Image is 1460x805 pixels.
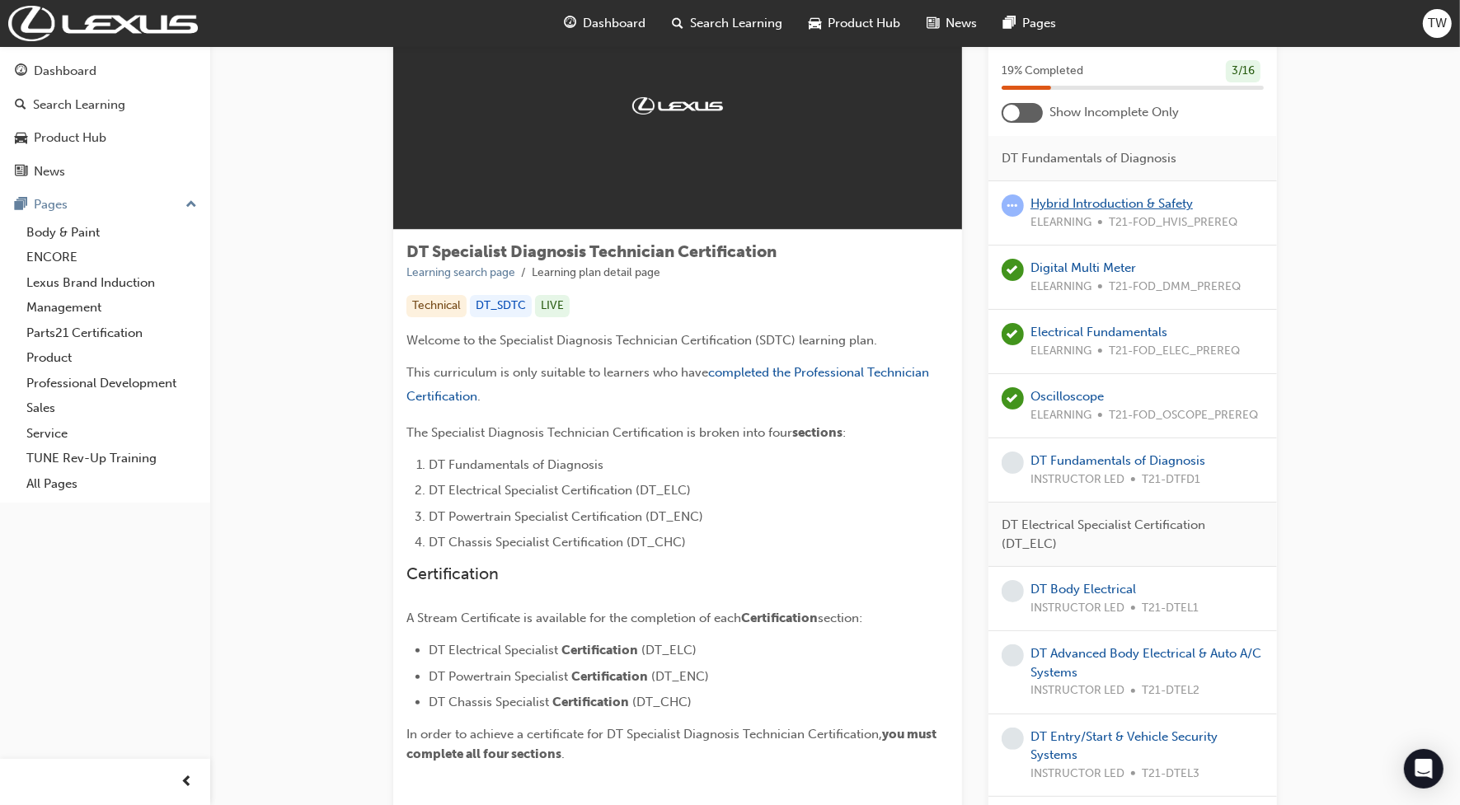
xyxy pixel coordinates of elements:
div: DT_SDTC [470,295,532,317]
a: Lexus Brand Induction [20,270,204,296]
span: 19 % Completed [1002,62,1083,81]
a: Product Hub [7,123,204,153]
span: Certification [741,611,818,625]
a: Service [20,421,204,447]
span: DT Electrical Specialist Certification (DT_ELC) [1002,516,1251,553]
span: DT Powertrain Specialist [429,669,568,684]
a: TUNE Rev-Up Training [20,446,204,471]
div: News [34,162,65,181]
span: news-icon [15,165,27,180]
span: Pages [1023,14,1057,33]
span: ELEARNING [1030,406,1091,425]
span: Certification [561,643,638,658]
span: DT Electrical Specialist [429,643,558,658]
span: T21-DTEL3 [1142,765,1199,784]
div: Search Learning [33,96,125,115]
button: DashboardSearch LearningProduct HubNews [7,53,204,190]
a: Sales [20,395,204,421]
span: DT Powertrain Specialist Certification (DT_ENC) [429,509,703,524]
span: T21-DTEL1 [1142,599,1199,618]
span: DT Specialist Diagnosis Technician Certification [406,242,777,261]
a: news-iconNews [914,7,991,40]
span: T21-DTEL2 [1142,681,1199,700]
a: Oscilloscope [1030,389,1104,404]
a: Digital Multi Meter [1030,260,1136,275]
span: learningRecordVerb_ATTEMPT-icon [1002,194,1024,217]
span: learningRecordVerb_NONE-icon [1002,580,1024,602]
span: T21-FOD_ELEC_PREREQ [1109,342,1240,361]
span: . [477,389,481,404]
span: (DT_ENC) [651,669,709,684]
span: sections [792,425,843,440]
span: guage-icon [565,13,577,34]
a: DT Body Electrical [1030,582,1136,597]
span: INSTRUCTOR LED [1030,470,1124,489]
li: Learning plan detail page [532,264,660,283]
span: Dashboard [584,14,646,33]
a: Hybrid Introduction & Safety [1030,196,1193,211]
span: T21-FOD_HVIS_PREREQ [1109,213,1237,232]
span: ELEARNING [1030,342,1091,361]
div: Technical [406,295,467,317]
div: 3 / 16 [1226,60,1260,82]
span: learningRecordVerb_NONE-icon [1002,452,1024,474]
span: Certification [571,669,648,684]
span: This curriculum is only suitable to learners who have [406,365,708,380]
span: guage-icon [15,64,27,79]
a: ENCORE [20,245,204,270]
span: DT Chassis Specialist Certification (DT_CHC) [429,535,686,550]
span: up-icon [185,194,197,216]
div: Product Hub [34,129,106,147]
a: pages-iconPages [991,7,1070,40]
a: Product [20,345,204,371]
span: ELEARNING [1030,278,1091,297]
span: (DT_ELC) [641,643,697,658]
a: DT Entry/Start & Vehicle Security Systems [1030,729,1218,763]
span: pages-icon [15,198,27,213]
a: Management [20,295,204,321]
a: Parts21 Certification [20,321,204,346]
a: Search Learning [7,90,204,120]
a: Learning search page [406,265,515,279]
span: Welcome to the Specialist Diagnosis Technician Certification (SDTC) learning plan. [406,333,877,348]
a: DT Fundamentals of Diagnosis [1030,453,1205,468]
span: The Specialist Diagnosis Technician Certification is broken into four [406,425,792,440]
span: search-icon [15,98,26,113]
span: INSTRUCTOR LED [1030,765,1124,784]
span: learningRecordVerb_NONE-icon [1002,728,1024,750]
a: completed the Professional Technician Certification [406,365,932,404]
span: . [561,746,565,761]
span: Show Incomplete Only [1049,103,1179,122]
a: search-iconSearch Learning [660,7,796,40]
span: : [843,425,846,440]
a: Electrical Fundamentals [1030,325,1167,339]
span: Product Hub [829,14,901,33]
span: In order to achieve a certificate for DT Specialist Diagnosis Technician Certification, [406,727,882,742]
button: Pages [7,190,204,220]
span: INSTRUCTOR LED [1030,599,1124,618]
div: LIVE [535,295,570,317]
span: DT Electrical Specialist Certification (DT_ELC) [429,483,691,498]
span: learningRecordVerb_COMPLETE-icon [1002,387,1024,410]
span: ELEARNING [1030,213,1091,232]
a: guage-iconDashboard [552,7,660,40]
div: Dashboard [34,62,96,81]
span: Certification [406,564,499,583]
span: T21-DTFD1 [1142,470,1200,489]
span: T21-FOD_OSCOPE_PREREQ [1109,406,1258,425]
a: car-iconProduct Hub [796,7,914,40]
span: learningRecordVerb_PASS-icon [1002,323,1024,345]
span: Certification [552,695,629,709]
span: (DT_CHC) [632,695,692,709]
span: search-icon [673,13,684,34]
span: car-icon [810,13,822,34]
span: car-icon [15,131,27,146]
img: Trak [8,6,198,41]
span: T21-FOD_DMM_PREREQ [1109,278,1241,297]
span: DT Fundamentals of Diagnosis [1002,149,1176,168]
span: INSTRUCTOR LED [1030,681,1124,700]
span: learningRecordVerb_COMPLETE-icon [1002,259,1024,281]
span: DT Chassis Specialist [429,695,549,709]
